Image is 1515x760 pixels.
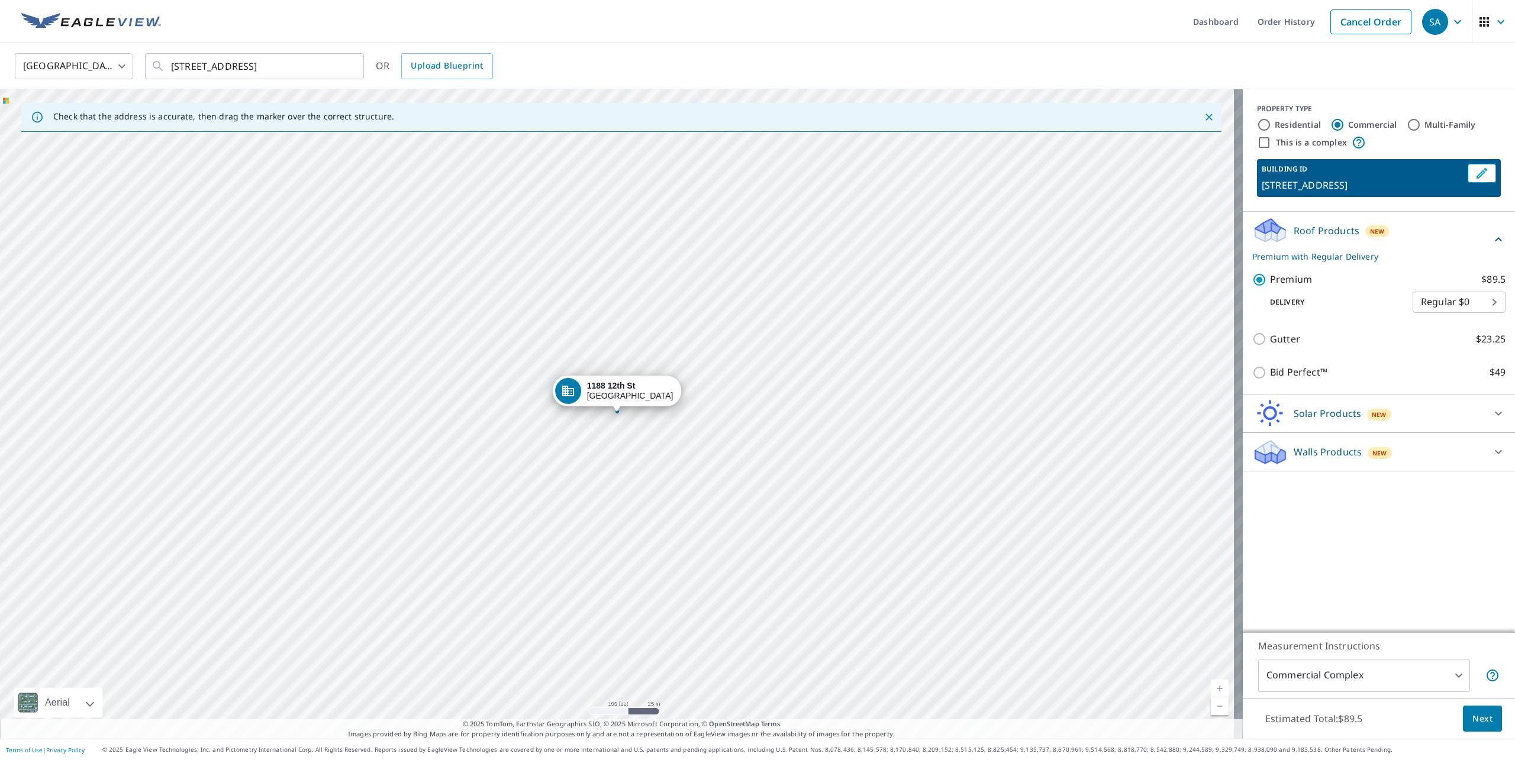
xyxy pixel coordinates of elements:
div: Aerial [14,688,102,717]
div: Dropped pin, building 1, Commercial property, 1188 12th St Oakland, CA 94607 [553,376,682,412]
div: Roof ProductsNewPremium with Regular Delivery [1252,216,1506,263]
div: Solar ProductsNew [1252,399,1506,428]
a: Terms of Use [6,746,43,754]
div: Walls ProductsNew [1252,438,1506,466]
a: Terms [761,719,781,728]
p: © 2025 Eagle View Technologies, Inc. and Pictometry International Corp. All Rights Reserved. Repo... [102,745,1509,754]
span: New [1372,410,1387,419]
p: $49 [1490,365,1506,380]
a: Upload Blueprint [401,53,492,79]
a: Current Level 18, Zoom Out [1211,697,1229,715]
div: [GEOGRAPHIC_DATA] [15,50,133,83]
p: Gutter [1270,332,1300,347]
label: Multi-Family [1424,119,1476,131]
div: PROPERTY TYPE [1257,104,1501,114]
span: New [1370,227,1385,236]
a: Cancel Order [1330,9,1411,34]
p: Premium with Regular Delivery [1252,250,1491,263]
p: Measurement Instructions [1258,639,1500,653]
p: $23.25 [1476,332,1506,347]
p: Premium [1270,272,1312,287]
span: Next [1472,712,1493,726]
p: Delivery [1252,297,1413,308]
p: BUILDING ID [1262,164,1307,174]
p: [STREET_ADDRESS] [1262,178,1463,192]
p: | [6,746,85,753]
span: New [1372,448,1387,458]
div: Regular $0 [1413,286,1506,319]
a: Privacy Policy [46,746,85,754]
span: Each building may require a separate measurement report; if so, your account will be billed per r... [1485,668,1500,683]
button: Edit building 1 [1468,164,1496,183]
div: SA [1422,9,1448,35]
p: Solar Products [1294,406,1361,421]
div: OR [376,53,493,79]
p: Roof Products [1294,224,1359,238]
input: Search by address or latitude-longitude [171,50,340,83]
button: Next [1463,706,1502,732]
span: © 2025 TomTom, Earthstar Geographics SIO, © 2025 Microsoft Corporation, © [463,719,781,729]
p: Bid Perfect™ [1270,365,1327,380]
button: Close [1201,109,1217,125]
div: Commercial Complex [1258,659,1470,692]
a: Current Level 18, Zoom In [1211,680,1229,697]
label: Residential [1275,119,1321,131]
strong: 1188 12th St [587,381,636,390]
div: Aerial [41,688,73,717]
a: OpenStreetMap [709,719,759,728]
p: Walls Products [1294,445,1362,459]
p: Estimated Total: $89.5 [1256,706,1372,732]
p: Check that the address is accurate, then drag the marker over the correct structure. [53,111,394,122]
div: [GEOGRAPHIC_DATA] [587,381,673,401]
label: This is a complex [1276,137,1347,148]
label: Commercial [1348,119,1397,131]
img: EV Logo [21,13,161,31]
p: $89.5 [1481,272,1506,287]
span: Upload Blueprint [411,59,483,73]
